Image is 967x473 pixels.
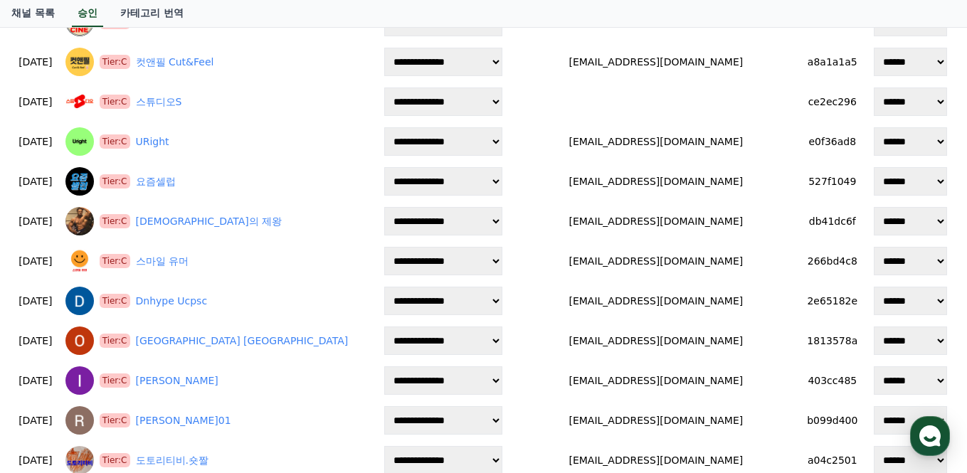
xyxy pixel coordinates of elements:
a: [GEOGRAPHIC_DATA] [GEOGRAPHIC_DATA] [136,334,349,349]
p: [DATE] [17,95,54,110]
a: 스마일 유머 [136,254,189,269]
a: 도토리티비.숏짤 [136,453,208,468]
p: [DATE] [17,55,54,70]
span: Tier:C [100,214,130,228]
img: liliann jamyah [65,366,94,395]
td: 403cc485 [799,361,865,400]
p: [DATE] [17,254,54,269]
img: 스마일 유머 [65,247,94,275]
td: 1813578a [799,321,865,361]
a: [DEMOGRAPHIC_DATA]의 제왕 [136,214,282,229]
td: [EMAIL_ADDRESS][DOMAIN_NAME] [512,281,799,321]
td: [EMAIL_ADDRESS][DOMAIN_NAME] [512,42,799,82]
img: 무관의 제왕 [65,207,94,235]
span: Tier:C [100,174,130,188]
span: Tier:C [100,95,130,109]
td: e0f36ad8 [799,122,865,161]
td: b099d400 [799,400,865,440]
td: 2e65182e [799,281,865,321]
img: Rocio Newquist01 [65,406,94,435]
a: 홈 [4,355,94,390]
p: [DATE] [17,334,54,349]
span: Tier:C [100,334,130,348]
span: 설정 [220,376,237,388]
td: db41dc6f [799,201,865,241]
td: 266bd4c8 [799,241,865,281]
td: [EMAIL_ADDRESS][DOMAIN_NAME] [512,201,799,241]
td: [EMAIL_ADDRESS][DOMAIN_NAME] [512,241,799,281]
td: [EMAIL_ADDRESS][DOMAIN_NAME] [512,161,799,201]
span: 대화 [130,377,147,388]
a: [PERSON_NAME]01 [136,413,231,428]
a: [PERSON_NAME] [136,373,218,388]
img: URight [65,127,94,156]
a: 요즘셀럽 [136,174,176,189]
img: Oman Oman [65,326,94,355]
a: Dnhype Ucpsc [136,294,208,309]
img: 요즘셀럽 [65,167,94,196]
p: [DATE] [17,134,54,149]
img: Dnhype Ucpsc [65,287,94,315]
td: [EMAIL_ADDRESS][DOMAIN_NAME] [512,361,799,400]
p: [DATE] [17,174,54,189]
td: [EMAIL_ADDRESS][DOMAIN_NAME] [512,321,799,361]
td: [EMAIL_ADDRESS][DOMAIN_NAME] [512,400,799,440]
a: 설정 [184,355,273,390]
span: 홈 [45,376,53,388]
a: URight [136,134,169,149]
span: Tier:C [100,254,130,268]
span: Tier:C [100,294,130,308]
p: [DATE] [17,453,54,468]
a: 대화 [94,355,184,390]
td: [EMAIL_ADDRESS][DOMAIN_NAME] [512,122,799,161]
span: Tier:C [100,413,130,427]
p: [DATE] [17,373,54,388]
img: 컷앤필 Cut&Feel [65,48,94,76]
span: Tier:C [100,134,130,149]
span: Tier:C [100,373,130,388]
img: 스튜디오S [65,87,94,116]
td: ce2ec296 [799,82,865,122]
td: 527f1049 [799,161,865,201]
p: [DATE] [17,294,54,309]
span: Tier:C [100,453,130,467]
td: a8a1a1a5 [799,42,865,82]
p: [DATE] [17,214,54,229]
span: Tier:C [100,55,130,69]
p: [DATE] [17,413,54,428]
a: 스튜디오S [136,95,182,110]
a: 컷앤필 Cut&Feel [136,55,214,70]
